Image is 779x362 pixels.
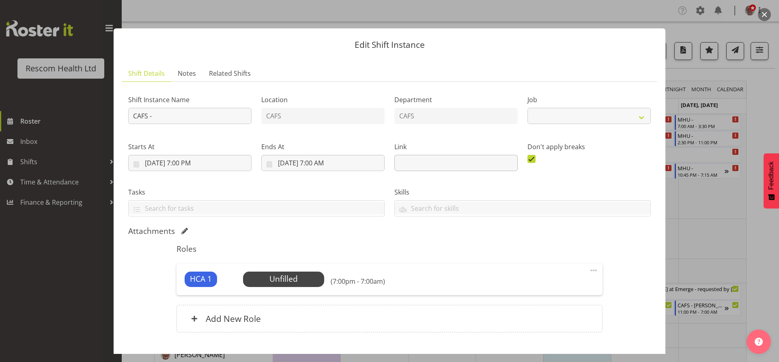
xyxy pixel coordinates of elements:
[764,153,779,208] button: Feedback - Show survey
[269,273,298,284] span: Unfilled
[768,161,775,190] span: Feedback
[261,95,385,105] label: Location
[394,95,518,105] label: Department
[128,142,252,152] label: Starts At
[128,95,252,105] label: Shift Instance Name
[755,338,763,346] img: help-xxl-2.png
[128,108,252,124] input: Shift Instance Name
[395,202,650,214] input: Search for skills
[128,155,252,171] input: Click to select...
[128,187,385,197] label: Tasks
[394,142,518,152] label: Link
[527,95,651,105] label: Job
[331,277,385,285] h6: (7:00pm - 7:00am)
[128,226,175,236] h5: Attachments
[394,187,651,197] label: Skills
[190,273,212,285] span: HCA 1
[209,69,251,78] span: Related Shifts
[176,244,602,254] h5: Roles
[122,41,657,49] p: Edit Shift Instance
[178,69,196,78] span: Notes
[206,313,261,324] h6: Add New Role
[128,69,165,78] span: Shift Details
[261,142,385,152] label: Ends At
[129,202,384,214] input: Search for tasks
[261,155,385,171] input: Click to select...
[527,142,651,152] label: Don't apply breaks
